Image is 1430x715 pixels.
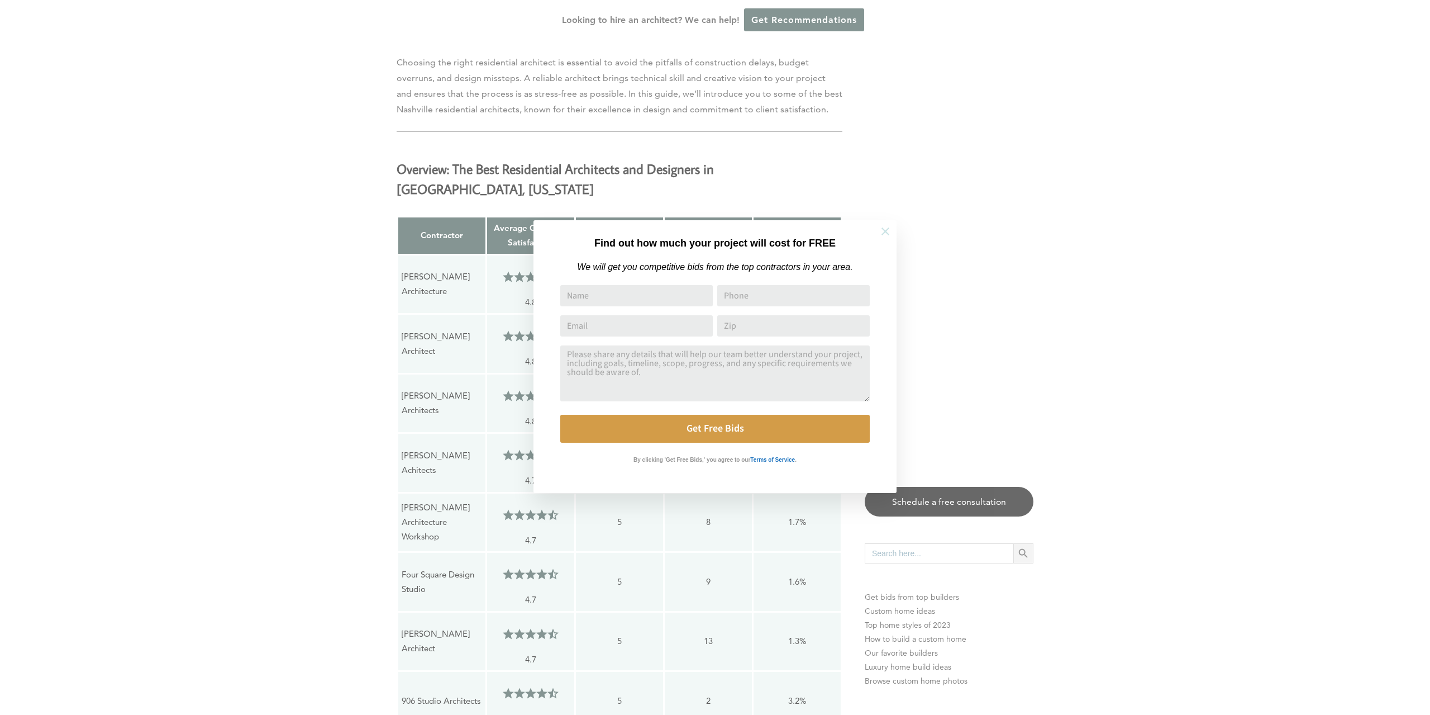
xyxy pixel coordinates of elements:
[560,315,713,337] input: Email Address
[560,415,870,443] button: Get Free Bids
[594,238,836,249] strong: Find out how much your project will cost for FREE
[750,454,795,463] a: Terms of Service
[560,345,870,401] textarea: Comment or Message
[750,457,795,463] strong: Terms of Service
[795,457,797,463] strong: .
[560,285,713,306] input: Name
[577,262,852,272] em: We will get you competitive bids from the top contractors in your area.
[866,212,905,251] button: Close
[717,285,870,306] input: Phone
[717,315,870,337] input: Zip
[633,457,750,463] strong: By clicking 'Get Free Bids,' you agree to our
